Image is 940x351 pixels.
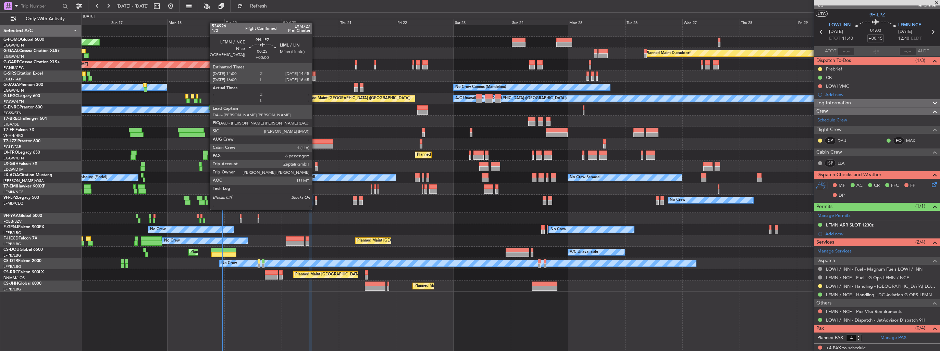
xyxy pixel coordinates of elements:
span: LFMN NCE [898,22,921,29]
a: CS-JHHGlobal 6000 [3,282,41,286]
div: Wed 20 [282,19,339,25]
a: G-SIRSCitation Excel [3,71,43,76]
span: Others [816,299,831,307]
span: AC [856,182,863,189]
span: [DATE] [898,28,912,35]
a: LFPB/LBG [3,230,21,235]
a: EGGW/LTN [3,99,24,104]
span: G-JAGA [3,83,19,87]
span: G-LEGC [3,94,18,98]
a: EGSS/STN [3,110,22,116]
div: No Crew Sabadell [570,172,602,183]
a: MAX [906,138,922,144]
span: CS-JHH [3,282,18,286]
span: 11:40 [842,35,853,42]
div: Planned Maint [GEOGRAPHIC_DATA] ([GEOGRAPHIC_DATA]) [302,93,410,104]
span: LX-TRO [3,151,18,155]
span: T7-FFI [3,128,15,132]
a: 9H-LPZLegacy 500 [3,196,39,200]
div: ISP [825,159,836,167]
div: Mon 18 [167,19,224,25]
a: EGNR/CEG [3,65,24,70]
div: Planned Maint [GEOGRAPHIC_DATA] ([GEOGRAPHIC_DATA]) [417,150,525,160]
button: UTC [816,11,828,17]
span: CS-RRC [3,270,18,274]
span: FFC [891,182,899,189]
span: G-FOMO [3,38,21,42]
label: Planned PAX [817,335,843,341]
a: EGLF/FAB [3,144,21,149]
span: ATOT [825,48,836,55]
div: No Crew [551,224,566,235]
span: T7-BRE [3,117,17,121]
a: LX-TROLegacy 650 [3,151,40,155]
div: No Crew Cannes (Mandelieu) [455,82,506,92]
a: LFMN/NCE [3,190,24,195]
div: Sat 23 [454,19,511,25]
a: FCBB/BZV [3,219,22,224]
a: LFMN / NCE - Handling - DC Aviation-G-OPS LFMN [826,292,932,298]
a: LFMN / NCE - Fuel - G-Ops LFMN / NCE [826,275,909,281]
a: LFMN / NCE - Pax Visa Requirements [826,309,902,314]
span: G-SIRS [3,71,16,76]
div: Add new [825,92,937,97]
span: Dispatch [816,257,835,265]
div: Fri 29 [797,19,854,25]
span: FP [910,182,915,189]
span: T7-EMI [3,184,17,188]
span: Pref Charter [915,2,937,8]
div: No Crew [670,195,685,205]
span: LX-AOA [3,173,19,177]
div: FO [893,137,904,144]
div: Wed 27 [682,19,740,25]
span: ETOT [829,35,840,42]
a: CS-DOUGlobal 6500 [3,248,43,252]
span: 12:40 [898,35,909,42]
div: Planned Maint Dusseldorf [646,48,691,58]
a: G-LEGCLegacy 600 [3,94,40,98]
span: Leg Information [816,99,851,107]
a: LOWI / INN - Dispatch - JetAdvisor Dispatch 9H [826,317,925,323]
span: F-GPNJ [3,225,18,229]
span: Dispatch To-Dos [816,57,851,65]
span: G-GARE [3,60,19,64]
span: Services [816,238,834,246]
span: LOWI INN [829,22,851,29]
span: 01:00 [870,27,881,34]
div: Tue 26 [625,19,682,25]
a: Manage Permits [817,212,851,219]
div: Planned Maint [GEOGRAPHIC_DATA] ([GEOGRAPHIC_DATA]) [357,236,465,246]
div: Planned Maint [GEOGRAPHIC_DATA] ([GEOGRAPHIC_DATA]) [190,247,298,257]
span: F-HECD [3,236,18,240]
span: Flight Crew [816,126,842,134]
div: Sun 24 [511,19,568,25]
span: G-ENRG [3,105,20,109]
a: Schedule Crew [817,117,847,124]
a: [PERSON_NAME]/QSA [3,178,44,183]
div: Prebrief [826,66,842,72]
a: DAU [838,138,853,144]
span: (0/4) [915,324,925,331]
span: Permits [816,203,832,211]
span: [DATE] [829,28,843,35]
a: G-FOMOGlobal 6000 [3,38,44,42]
div: LFMN ARR SLOT 1230z [826,222,874,228]
a: T7-FFIFalcon 7X [3,128,34,132]
a: EGGW/LTN [3,88,24,93]
a: EGGW/LTN [3,43,24,48]
span: 9H-YAA [3,214,19,218]
span: DP [839,192,845,199]
a: LFPB/LBG [3,287,21,292]
a: LFPB/LBG [3,242,21,247]
div: Tue 19 [224,19,282,25]
a: LOWI / INN - Handling - [GEOGRAPHIC_DATA] LOWI / INN [826,283,937,289]
a: 9H-YAAGlobal 5000 [3,214,42,218]
div: Planned Maint [GEOGRAPHIC_DATA] ([GEOGRAPHIC_DATA]) [415,281,522,291]
span: Cabin Crew [816,148,842,156]
div: No Crew [221,258,237,269]
span: Dispatch Checks and Weather [816,171,881,179]
a: VHHH/HKG [3,133,24,138]
span: ALDT [918,48,929,55]
a: LTBA/ISL [3,122,19,127]
div: Mon 25 [568,19,625,25]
